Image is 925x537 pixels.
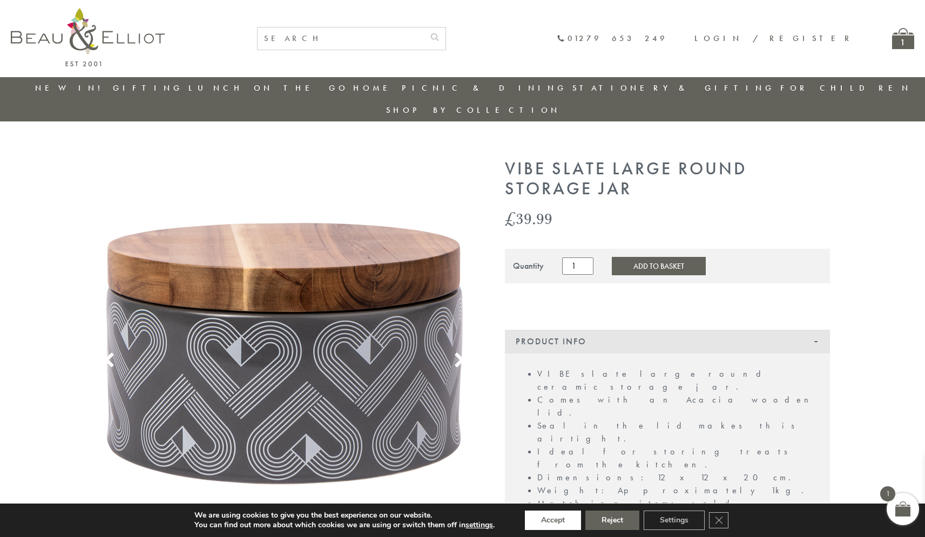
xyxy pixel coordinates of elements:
[402,83,567,93] a: Picnic & Dining
[188,83,348,93] a: Lunch On The Go
[537,497,819,523] li: Matching items sold separately.
[258,28,424,50] input: SEARCH
[194,520,495,530] p: You can find out more about which cookies we are using or switch them off in .
[505,159,830,199] h1: Vibe Slate Large Round Storage Jar
[694,33,854,44] a: Login / Register
[562,257,593,275] input: Product quantity
[386,105,561,115] a: Shop by collection
[113,83,183,93] a: Gifting
[505,330,830,354] div: Product Info
[572,83,775,93] a: Stationery & Gifting
[892,28,914,49] a: 1
[668,290,832,316] iframe: Secure express checkout frame
[35,83,107,93] a: New in!
[353,83,396,93] a: Home
[537,393,819,419] li: Comes with an Acacia wooden lid.
[880,486,895,501] span: 1
[11,8,165,66] img: logo
[537,471,819,484] li: Dimensions: 12 x 12 x 20 cm.
[557,34,667,43] a: 01279 653 249
[505,207,552,229] bdi: 39.99
[194,511,495,520] p: We are using cookies to give you the best experience on our website.
[644,511,705,530] button: Settings
[537,484,819,497] li: Weight: Approximately 1kg.
[537,445,819,471] li: Ideal for storing treats from the kitchen.
[513,261,544,271] div: Quantity
[537,419,819,445] li: Seal in the lid makes this airtight.
[465,520,493,530] button: settings
[612,257,706,275] button: Add to Basket
[537,368,819,393] li: VIBE slate large round ceramic storage jar.
[96,159,474,537] img: VIBE Slate Large Round Storage Jar
[505,207,516,229] span: £
[525,511,581,530] button: Accept
[709,512,728,528] button: Close GDPR Cookie Banner
[585,511,639,530] button: Reject
[503,290,667,316] iframe: Secure express checkout frame
[780,83,912,93] a: For Children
